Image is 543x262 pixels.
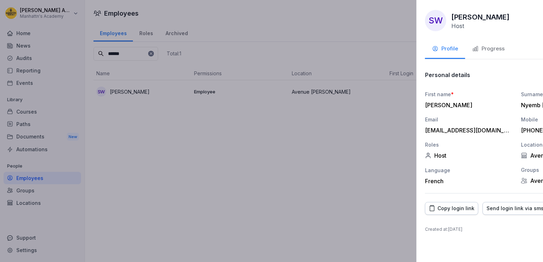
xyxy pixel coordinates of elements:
[425,91,514,98] div: First name
[472,45,505,53] div: Progress
[425,167,514,174] div: Language
[425,141,514,148] div: Roles
[425,10,446,31] div: SW
[425,127,510,134] div: [EMAIL_ADDRESS][DOMAIN_NAME]
[425,102,510,109] div: [PERSON_NAME]
[429,204,474,212] div: Copy login link
[465,40,512,59] button: Progress
[425,202,478,215] button: Copy login link
[425,152,514,159] div: Host
[425,178,514,185] div: French
[425,40,465,59] button: Profile
[451,22,464,29] p: Host
[451,12,510,22] p: [PERSON_NAME]
[425,71,470,78] p: Personal details
[425,116,514,123] div: Email
[432,45,458,53] div: Profile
